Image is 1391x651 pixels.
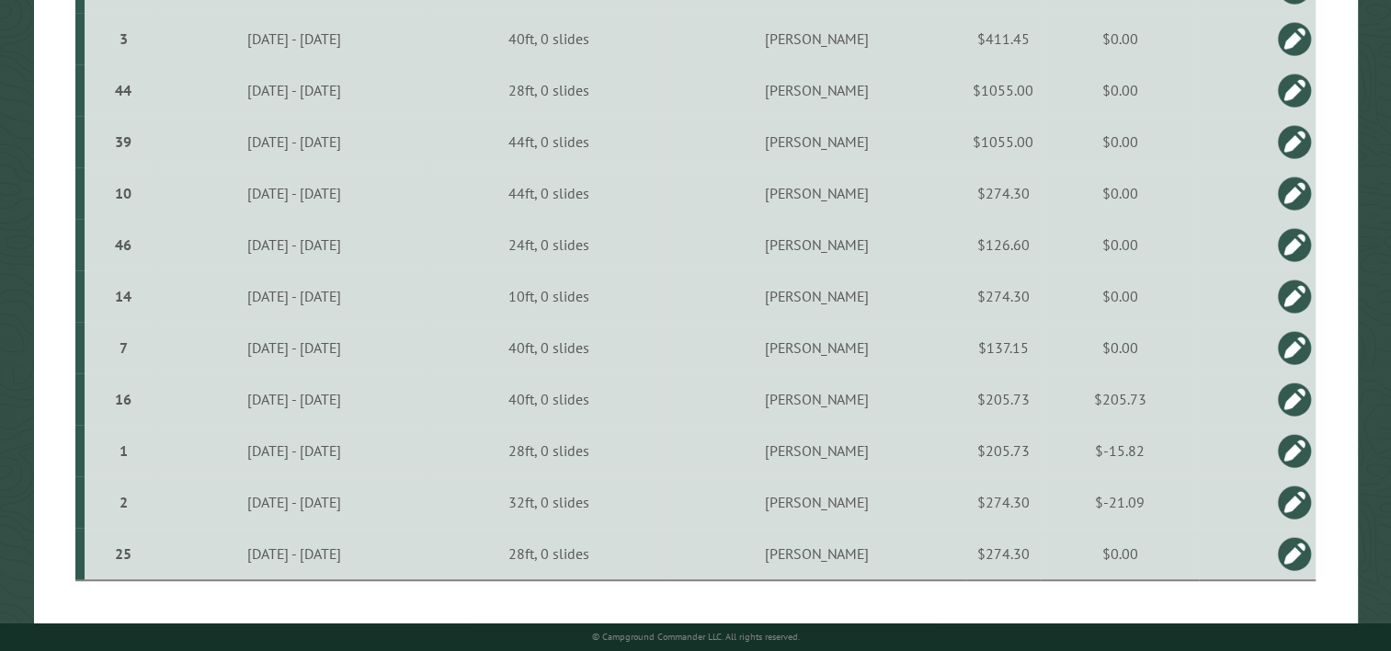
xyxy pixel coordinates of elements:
td: [PERSON_NAME] [667,116,966,167]
td: [PERSON_NAME] [667,64,966,116]
td: [PERSON_NAME] [667,373,966,425]
div: [DATE] - [DATE] [161,29,428,48]
div: [DATE] - [DATE] [161,132,428,151]
td: $1055.00 [966,116,1040,167]
td: $-15.82 [1040,425,1199,476]
td: 28ft, 0 slides [430,425,667,476]
div: 7 [92,338,155,357]
div: 2 [92,493,155,511]
div: 44 [92,81,155,99]
td: $274.30 [966,476,1040,528]
div: [DATE] - [DATE] [161,81,428,99]
td: 24ft, 0 slides [430,219,667,270]
td: 40ft, 0 slides [430,13,667,64]
div: [DATE] - [DATE] [161,390,428,408]
td: [PERSON_NAME] [667,528,966,580]
div: [DATE] - [DATE] [161,544,428,563]
td: $0.00 [1040,528,1199,580]
div: 16 [92,390,155,408]
div: [DATE] - [DATE] [161,235,428,254]
td: $0.00 [1040,322,1199,373]
td: $126.60 [966,219,1040,270]
td: $1055.00 [966,64,1040,116]
td: $0.00 [1040,13,1199,64]
div: 46 [92,235,155,254]
td: 28ft, 0 slides [430,64,667,116]
div: 14 [92,287,155,305]
td: 28ft, 0 slides [430,528,667,580]
td: $0.00 [1040,167,1199,219]
td: $205.73 [966,425,1040,476]
td: [PERSON_NAME] [667,13,966,64]
div: 3 [92,29,155,48]
div: [DATE] - [DATE] [161,338,428,357]
div: 1 [92,441,155,460]
td: [PERSON_NAME] [667,476,966,528]
td: [PERSON_NAME] [667,219,966,270]
td: [PERSON_NAME] [667,270,966,322]
div: [DATE] - [DATE] [161,287,428,305]
td: $-21.09 [1040,476,1199,528]
td: $0.00 [1040,116,1199,167]
td: $205.73 [966,373,1040,425]
div: [DATE] - [DATE] [161,184,428,202]
td: 40ft, 0 slides [430,322,667,373]
td: $205.73 [1040,373,1199,425]
div: 39 [92,132,155,151]
td: 44ft, 0 slides [430,167,667,219]
div: 10 [92,184,155,202]
td: 40ft, 0 slides [430,373,667,425]
td: $274.30 [966,270,1040,322]
td: $0.00 [1040,64,1199,116]
td: 32ft, 0 slides [430,476,667,528]
div: [DATE] - [DATE] [161,493,428,511]
td: $0.00 [1040,270,1199,322]
td: $411.45 [966,13,1040,64]
small: © Campground Commander LLC. All rights reserved. [592,631,800,643]
td: 10ft, 0 slides [430,270,667,322]
td: [PERSON_NAME] [667,425,966,476]
td: [PERSON_NAME] [667,167,966,219]
div: 25 [92,544,155,563]
td: $137.15 [966,322,1040,373]
td: $274.30 [966,167,1040,219]
div: [DATE] - [DATE] [161,441,428,460]
td: [PERSON_NAME] [667,322,966,373]
td: 44ft, 0 slides [430,116,667,167]
td: $0.00 [1040,219,1199,270]
td: $274.30 [966,528,1040,580]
